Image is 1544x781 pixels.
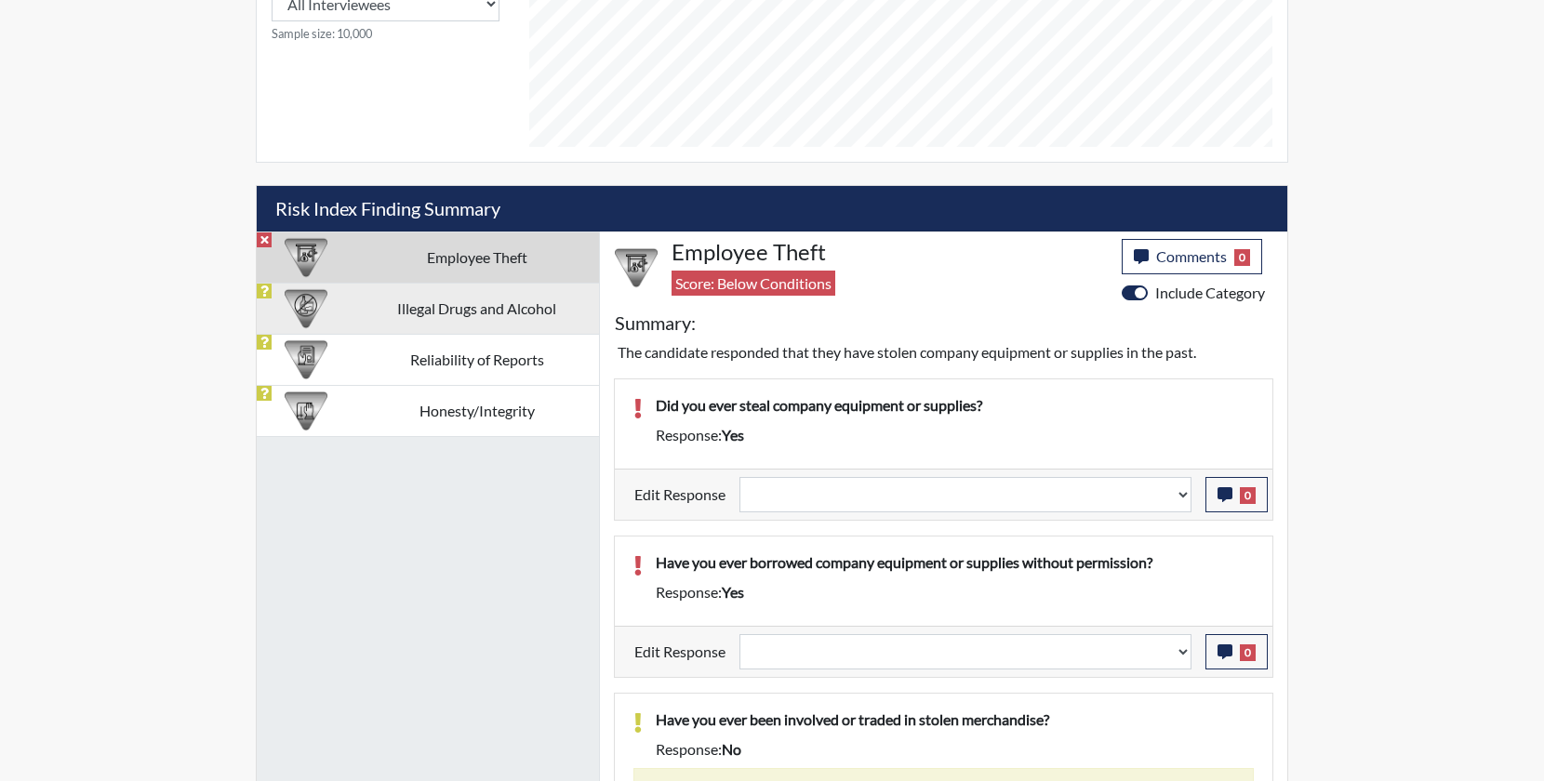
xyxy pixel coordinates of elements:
span: Score: Below Conditions [672,271,835,296]
span: Comments [1156,247,1227,265]
span: 0 [1240,487,1256,504]
div: Response: [642,738,1268,761]
img: CATEGORY%20ICON-07.58b65e52.png [285,236,327,279]
button: 0 [1205,634,1268,669]
p: Have you ever been involved or traded in stolen merchandise? [656,708,1254,731]
label: Edit Response [634,477,725,512]
div: Response: [642,424,1268,446]
button: Comments0 [1122,239,1262,274]
span: yes [722,426,744,443]
span: 0 [1240,644,1256,661]
img: CATEGORY%20ICON-12.0f6f1024.png [285,287,327,330]
td: Honesty/Integrity [354,385,599,436]
img: CATEGORY%20ICON-20.4a32fe39.png [285,338,327,381]
td: Illegal Drugs and Alcohol [354,283,599,334]
td: Employee Theft [354,232,599,283]
span: yes [722,583,744,601]
div: Update the test taker's response, the change might impact the score [725,477,1205,512]
p: Have you ever borrowed company equipment or supplies without permission? [656,551,1254,574]
small: Sample size: 10,000 [272,25,499,43]
td: Reliability of Reports [354,334,599,385]
h4: Employee Theft [672,239,1108,266]
p: The candidate responded that they have stolen company equipment or supplies in the past. [618,341,1270,364]
h5: Summary: [615,311,696,334]
p: Did you ever steal company equipment or supplies? [656,394,1254,417]
img: CATEGORY%20ICON-07.58b65e52.png [615,246,658,289]
img: CATEGORY%20ICON-11.a5f294f4.png [285,390,327,432]
span: 0 [1234,249,1250,266]
h5: Risk Index Finding Summary [257,186,1287,232]
label: Edit Response [634,634,725,669]
div: Update the test taker's response, the change might impact the score [725,634,1205,669]
span: no [722,740,741,758]
div: Response: [642,581,1268,603]
button: 0 [1205,477,1268,512]
label: Include Category [1155,282,1265,304]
